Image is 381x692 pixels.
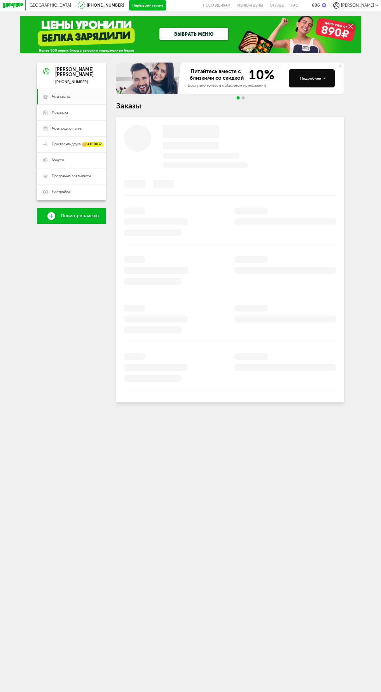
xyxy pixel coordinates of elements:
span: Настройки [52,190,70,194]
a: Пригласить друга +1000 ₽ [37,136,106,152]
div: +1000 ₽ [82,142,103,147]
a: Программа лояльности [37,168,106,184]
span: Мои предпочтения [52,126,82,131]
button: Подробнее [289,69,335,88]
a: ВЫБРАТЬ МЕНЮ [159,28,228,40]
div: [PERSON_NAME] [PERSON_NAME] [55,67,94,77]
span: Бонусы [52,158,64,162]
a: Бонусы [37,152,106,168]
a: Мои предпочтения [37,120,106,136]
span: Пригласить друга [52,142,81,146]
a: Подписка [37,105,106,120]
img: bonus_b.cdccf46.png [322,3,326,7]
span: Мои заказы [52,94,70,99]
h1: Заказы [116,103,344,110]
span: [GEOGRAPHIC_DATA] [28,3,71,8]
span: Подписка [52,110,68,115]
div: [PHONE_NUMBER] [55,80,94,84]
span: 10% [245,68,274,82]
span: Посмотреть меню [61,214,99,218]
a: Мои заказы [37,89,106,105]
div: Подробнее [300,76,325,81]
div: 606 [312,3,320,8]
a: [PHONE_NUMBER] [87,3,124,8]
span: Go to slide 2 [242,96,245,99]
img: family-banner.579af9d.jpg [116,63,182,94]
a: Посмотреть меню [37,208,106,224]
a: Настройки [37,184,106,200]
div: Доступно только в мобильном приложении [188,83,285,88]
span: [PERSON_NAME] [341,3,374,8]
span: Питайтесь вместе с близкими со скидкой [188,68,245,82]
span: Go to slide 1 [236,96,239,99]
span: Программа лояльности [52,174,91,178]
